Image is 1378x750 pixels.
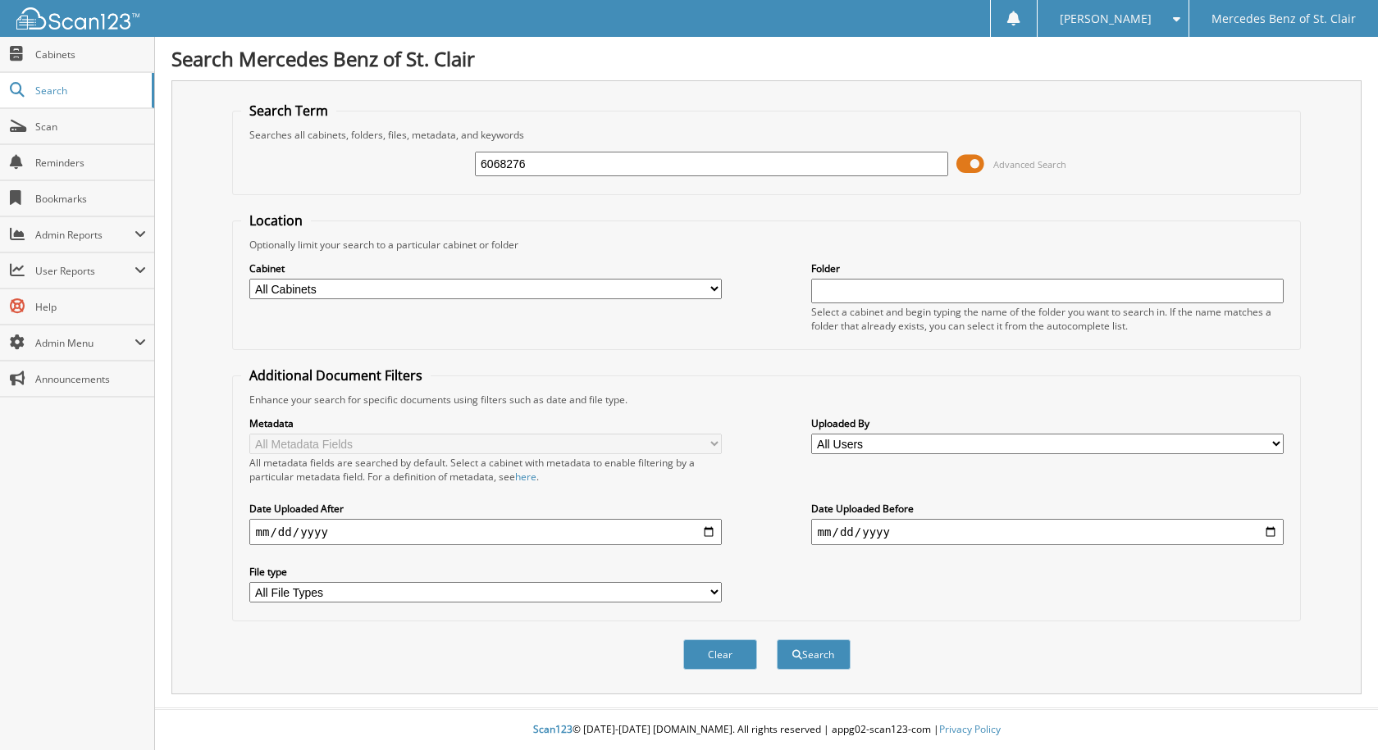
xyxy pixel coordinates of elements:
span: Bookmarks [35,192,146,206]
div: All metadata fields are searched by default. Select a cabinet with metadata to enable filtering b... [249,456,723,484]
a: here [515,470,536,484]
label: File type [249,565,723,579]
legend: Additional Document Filters [241,366,431,384]
label: Date Uploaded Before [811,502,1284,516]
span: Advanced Search [993,158,1066,170]
span: Reminders [35,156,146,170]
label: Cabinet [249,261,723,275]
input: end [811,519,1284,545]
span: Help [35,300,146,314]
iframe: Chat Widget [1296,671,1378,750]
div: © [DATE]-[DATE] [DOMAIN_NAME]. All rights reserved | appg02-scan123-com | [155,710,1378,750]
legend: Search Term [241,102,336,120]
span: Mercedes Benz of St. Clair [1211,14,1356,24]
button: Search [777,639,851,670]
span: [PERSON_NAME] [1060,14,1152,24]
div: Searches all cabinets, folders, files, metadata, and keywords [241,128,1293,142]
span: Cabinets [35,48,146,61]
span: Admin Reports [35,228,135,242]
div: Optionally limit your search to a particular cabinet or folder [241,238,1293,252]
a: Privacy Policy [939,722,1001,736]
label: Uploaded By [811,416,1284,430]
span: Scan [35,120,146,134]
span: Announcements [35,372,146,386]
input: start [249,519,723,545]
label: Metadata [249,416,723,430]
img: scan123-logo-white.svg [16,7,139,30]
span: User Reports [35,264,135,278]
span: Scan123 [533,722,573,736]
legend: Location [241,211,311,230]
button: Clear [683,639,757,670]
label: Date Uploaded After [249,502,723,516]
span: Search [35,84,144,98]
div: Select a cabinet and begin typing the name of the folder you want to search in. If the name match... [811,305,1284,333]
span: Admin Menu [35,336,135,350]
label: Folder [811,261,1284,275]
div: Enhance your search for specific documents using filters such as date and file type. [241,393,1293,407]
h1: Search Mercedes Benz of St. Clair [171,45,1362,72]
